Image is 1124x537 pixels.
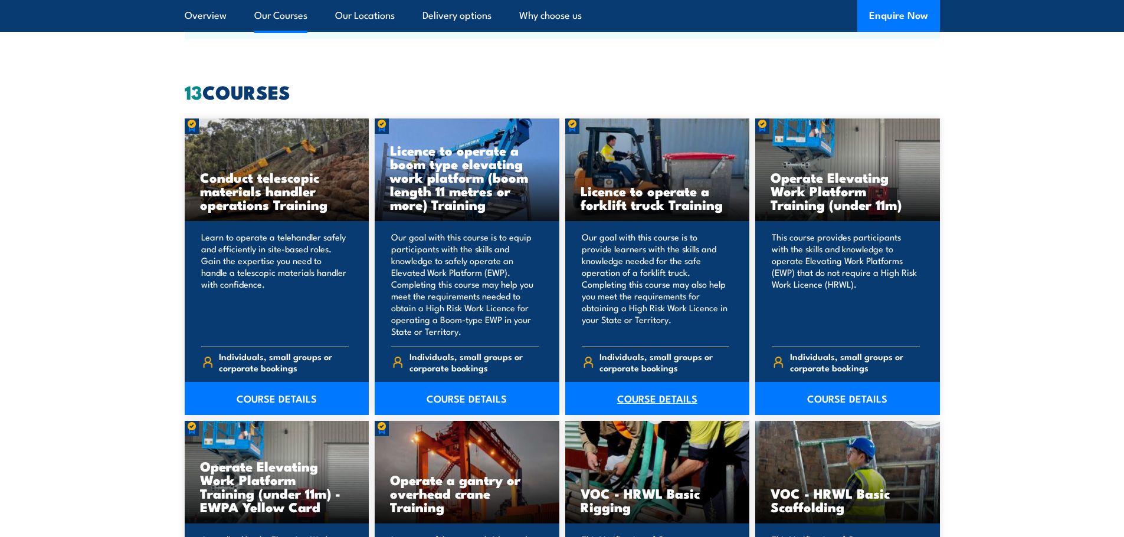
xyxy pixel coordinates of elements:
[772,231,920,337] p: This course provides participants with the skills and knowledge to operate Elevating Work Platfor...
[755,382,940,415] a: COURSE DETAILS
[390,473,544,513] h3: Operate a gantry or overhead crane Training
[185,382,369,415] a: COURSE DETAILS
[582,231,730,337] p: Our goal with this course is to provide learners with the skills and knowledge needed for the saf...
[391,231,539,337] p: Our goal with this course is to equip participants with the skills and knowledge to safely operat...
[201,231,349,337] p: Learn to operate a telehandler safely and efficiently in site-based roles. Gain the expertise you...
[200,459,354,513] h3: Operate Elevating Work Platform Training (under 11m) - EWPA Yellow Card
[599,351,729,373] span: Individuals, small groups or corporate bookings
[790,351,920,373] span: Individuals, small groups or corporate bookings
[185,77,202,106] strong: 13
[565,382,750,415] a: COURSE DETAILS
[581,184,735,211] h3: Licence to operate a forklift truck Training
[219,351,349,373] span: Individuals, small groups or corporate bookings
[185,83,940,100] h2: COURSES
[771,486,925,513] h3: VOC - HRWL Basic Scaffolding
[771,170,925,211] h3: Operate Elevating Work Platform Training (under 11m)
[200,170,354,211] h3: Conduct telescopic materials handler operations Training
[409,351,539,373] span: Individuals, small groups or corporate bookings
[375,382,559,415] a: COURSE DETAILS
[390,143,544,211] h3: Licence to operate a boom type elevating work platform (boom length 11 metres or more) Training
[581,486,735,513] h3: VOC - HRWL Basic Rigging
